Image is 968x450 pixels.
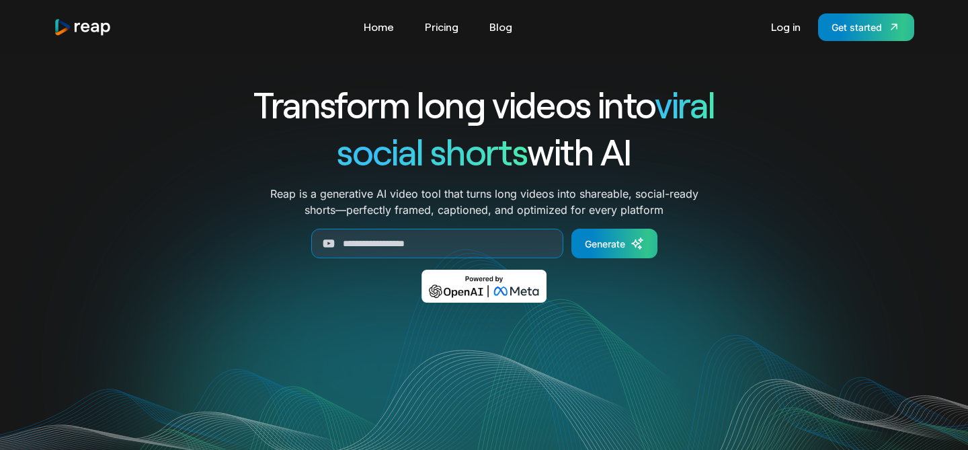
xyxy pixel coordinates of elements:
[270,186,698,218] p: Reap is a generative AI video tool that turns long videos into shareable, social-ready shorts—per...
[818,13,914,41] a: Get started
[204,128,764,175] h1: with AI
[483,16,519,38] a: Blog
[357,16,401,38] a: Home
[337,129,527,173] span: social shorts
[764,16,807,38] a: Log in
[832,20,882,34] div: Get started
[585,237,625,251] div: Generate
[655,82,715,126] span: viral
[418,16,465,38] a: Pricing
[54,18,112,36] a: home
[204,81,764,128] h1: Transform long videos into
[54,18,112,36] img: reap logo
[421,270,547,303] img: Powered by OpenAI & Meta
[571,229,657,258] a: Generate
[204,229,764,258] form: Generate Form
